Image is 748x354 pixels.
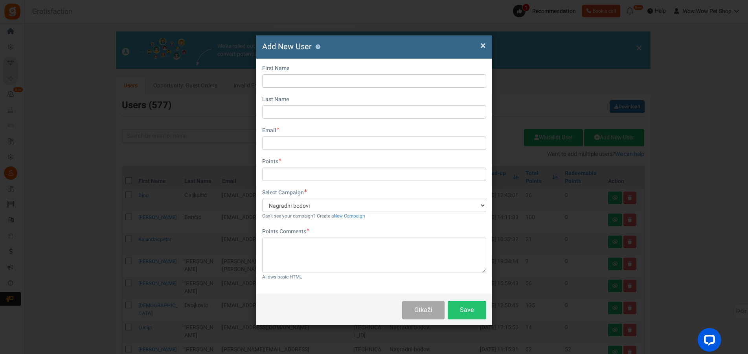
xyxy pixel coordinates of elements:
label: Email [262,127,279,135]
span: Add New User [262,41,312,52]
span: × [480,38,486,53]
label: Points [262,158,281,166]
small: Allows basic HTML [262,274,302,280]
label: First Name [262,65,289,72]
button: ? [316,44,321,50]
small: Can't see your campaign? Create a [262,213,365,219]
a: New Campaign [334,213,365,219]
label: Points Comments [262,228,309,236]
button: Otkaži [402,301,444,319]
label: Last Name [262,96,289,103]
label: Select Campaign [262,189,307,197]
button: Save [448,301,486,319]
